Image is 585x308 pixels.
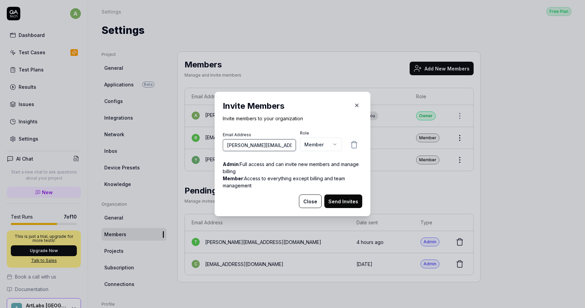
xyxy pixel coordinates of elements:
[223,132,296,138] label: Email Address
[300,130,342,136] label: Role
[223,161,362,175] p: : Full access and can invite new members and manage billing
[223,115,362,122] p: Invite members to your organization
[324,194,362,208] button: Send Invites
[223,161,239,167] strong: Admin
[223,175,362,189] p: : Access to everything except billing and team management
[299,194,322,208] button: Close
[223,176,243,181] strong: Member
[351,100,362,111] button: Close Modal
[223,139,296,151] input: member@email.com
[223,100,362,112] h2: Invite Members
